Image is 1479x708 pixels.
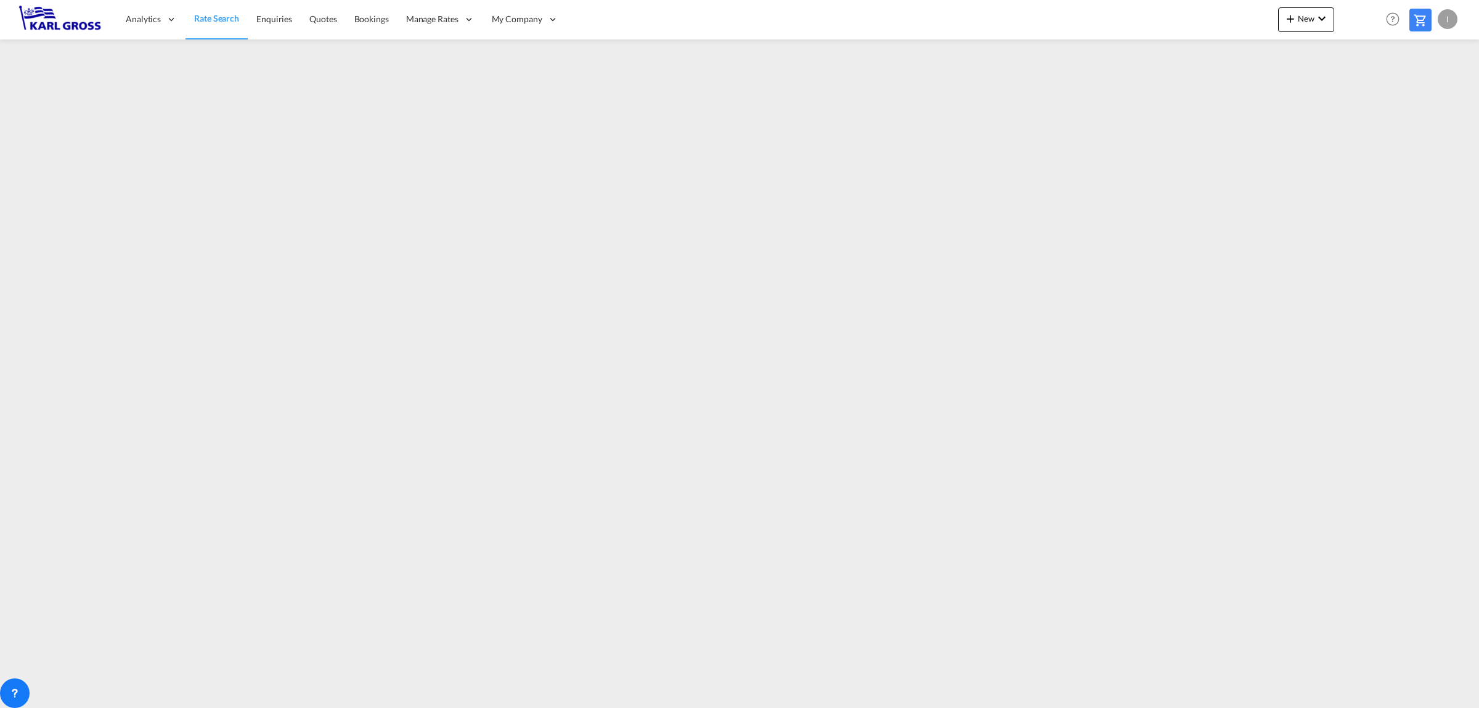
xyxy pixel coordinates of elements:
span: Analytics [126,13,161,25]
span: Bookings [354,14,389,24]
button: icon-plus 400-fgNewicon-chevron-down [1278,7,1334,32]
md-icon: icon-plus 400-fg [1283,11,1298,26]
div: I [1438,9,1457,29]
img: 3269c73066d711f095e541db4db89301.png [18,6,102,33]
span: Manage Rates [406,13,458,25]
span: Quotes [309,14,336,24]
span: New [1283,14,1329,23]
span: Enquiries [256,14,292,24]
div: Help [1382,9,1409,31]
md-icon: icon-chevron-down [1314,11,1329,26]
span: Help [1382,9,1403,30]
span: Rate Search [194,13,239,23]
span: My Company [492,13,542,25]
